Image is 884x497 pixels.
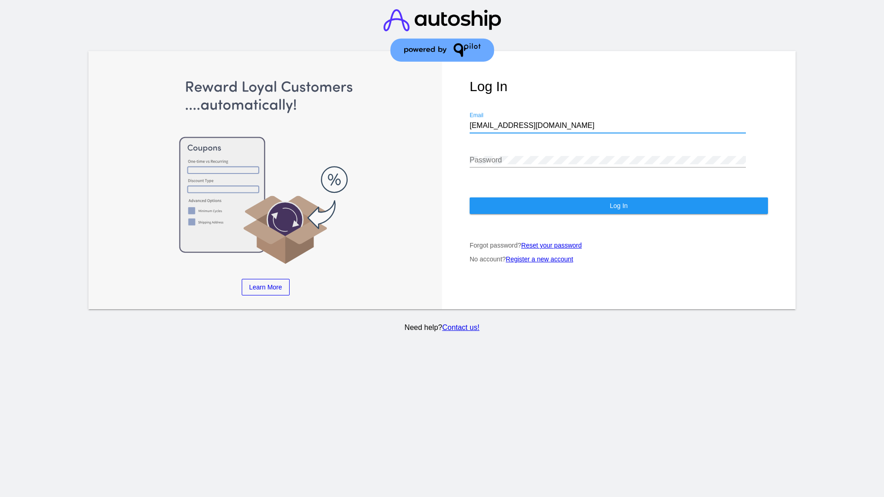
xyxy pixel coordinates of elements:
[87,324,797,332] p: Need help?
[506,255,573,263] a: Register a new account
[610,202,628,209] span: Log In
[470,121,746,130] input: Email
[521,242,582,249] a: Reset your password
[442,324,479,331] a: Contact us!
[470,242,768,249] p: Forgot password?
[470,197,768,214] button: Log In
[242,279,290,295] a: Learn More
[470,255,768,263] p: No account?
[249,283,282,291] span: Learn More
[470,79,768,94] h1: Log In
[116,79,415,265] img: Apply Coupons Automatically to Scheduled Orders with QPilot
